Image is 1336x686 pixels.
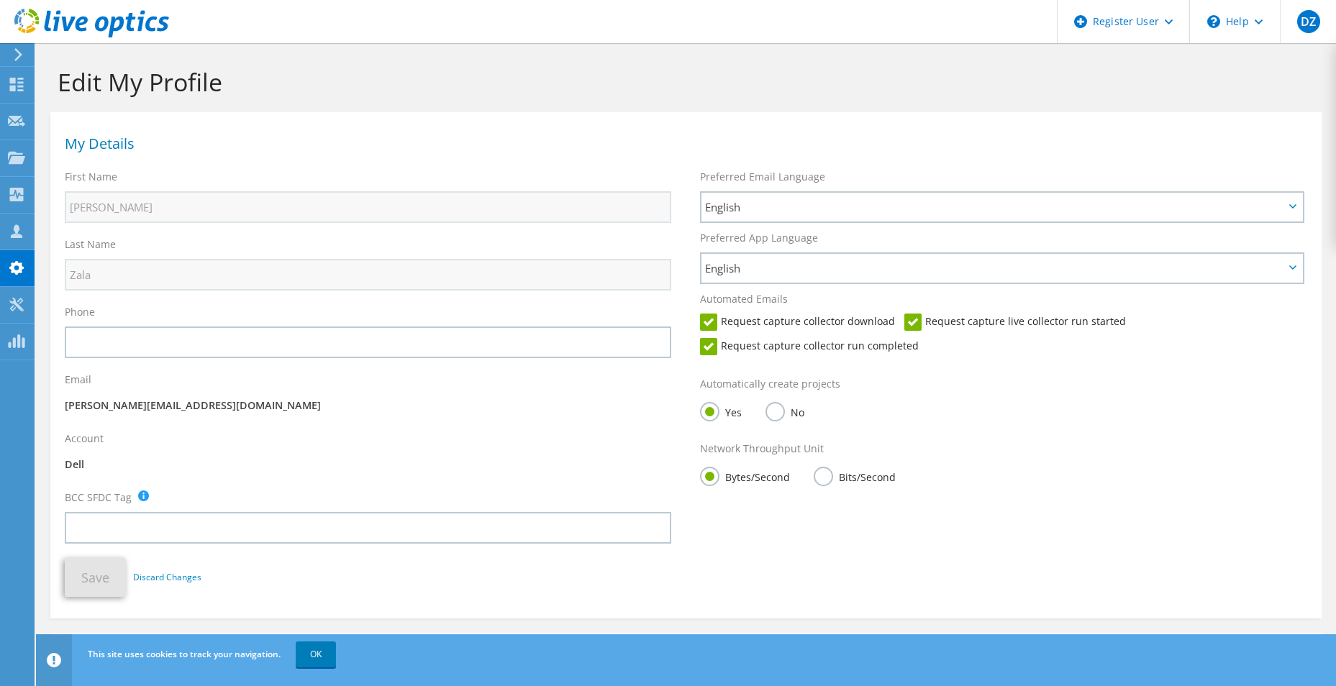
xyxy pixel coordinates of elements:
[296,641,336,667] a: OK
[88,648,281,660] span: This site uses cookies to track your navigation.
[65,457,671,472] p: Dell
[65,372,91,387] label: Email
[1297,10,1320,33] span: DZ
[65,170,117,184] label: First Name
[65,137,1300,151] h1: My Details
[65,398,671,413] p: [PERSON_NAME][EMAIL_ADDRESS][DOMAIN_NAME]
[133,570,201,585] a: Discard Changes
[700,292,788,306] label: Automated Emails
[700,402,742,420] label: Yes
[700,442,824,456] label: Network Throughput Unit
[700,170,825,184] label: Preferred Email Language
[700,467,790,485] label: Bytes/Second
[700,338,919,355] label: Request capture collector run completed
[65,237,116,252] label: Last Name
[65,558,126,597] button: Save
[705,198,1284,216] span: English
[700,231,818,245] label: Preferred App Language
[705,260,1284,277] span: English
[765,402,804,420] label: No
[1207,15,1220,28] svg: \n
[700,377,840,391] label: Automatically create projects
[58,67,1307,97] h1: Edit My Profile
[65,431,104,446] label: Account
[65,305,95,319] label: Phone
[65,490,132,505] label: BCC SFDC Tag
[814,467,896,485] label: Bits/Second
[700,314,895,331] label: Request capture collector download
[904,314,1126,331] label: Request capture live collector run started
